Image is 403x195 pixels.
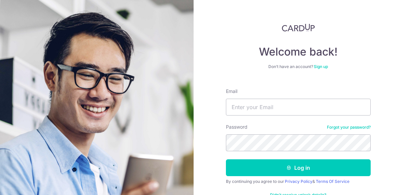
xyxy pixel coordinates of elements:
[226,88,237,95] label: Email
[316,179,349,184] a: Terms Of Service
[226,64,371,69] div: Don’t have an account?
[314,64,328,69] a: Sign up
[285,179,312,184] a: Privacy Policy
[226,159,371,176] button: Log in
[226,179,371,184] div: By continuing you agree to our &
[282,24,315,32] img: CardUp Logo
[327,125,371,130] a: Forgot your password?
[226,99,371,116] input: Enter your Email
[226,124,247,130] label: Password
[226,45,371,59] h4: Welcome back!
